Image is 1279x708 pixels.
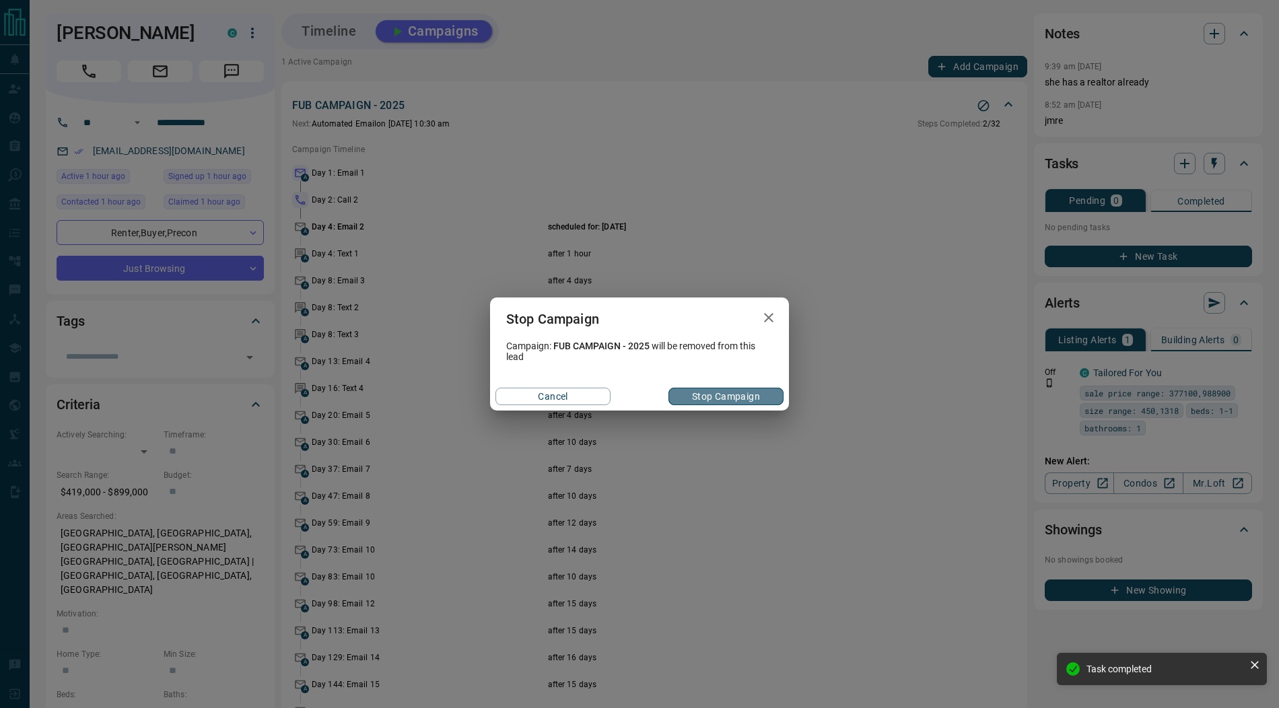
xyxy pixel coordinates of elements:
[490,297,615,341] h2: Stop Campaign
[668,388,784,405] button: Stop Campaign
[495,388,611,405] button: Cancel
[1086,664,1244,674] div: Task completed
[490,341,789,362] div: Campaign: will be removed from this lead
[553,341,650,351] span: FUB CAMPAIGN - 2025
